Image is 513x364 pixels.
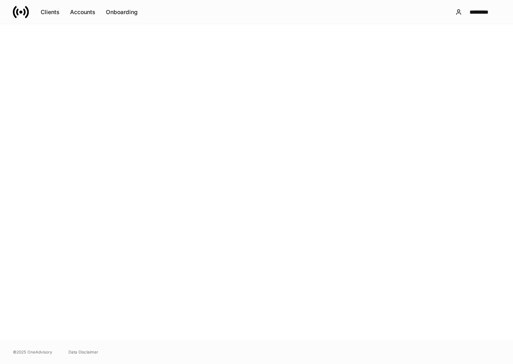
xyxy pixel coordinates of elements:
div: Clients [41,9,60,15]
div: Accounts [70,9,95,15]
div: Onboarding [106,9,138,15]
button: Accounts [65,6,101,19]
button: Onboarding [101,6,143,19]
button: Clients [35,6,65,19]
span: © 2025 OneAdvisory [13,349,52,355]
a: Data Disclaimer [68,349,98,355]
